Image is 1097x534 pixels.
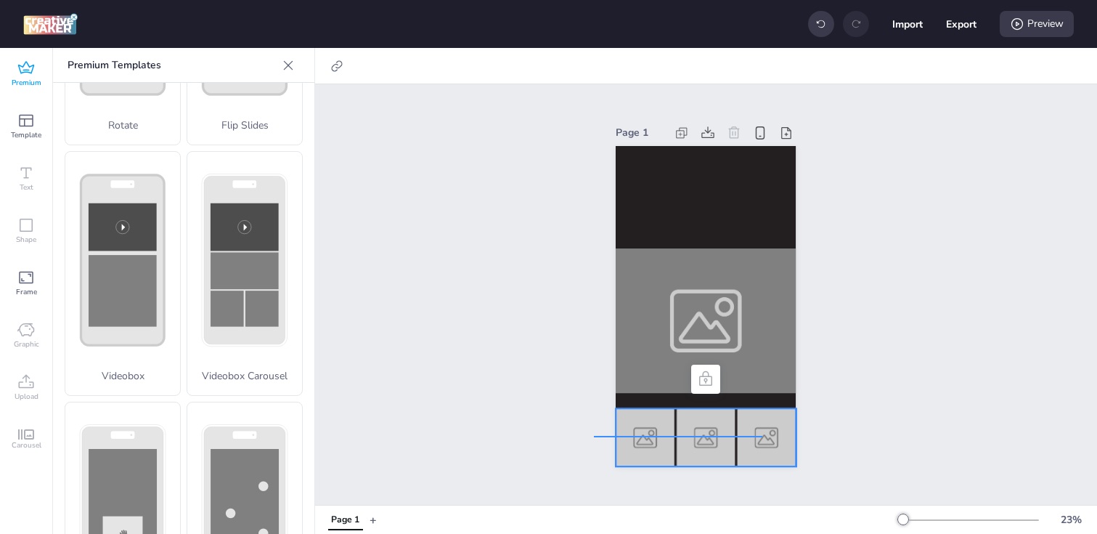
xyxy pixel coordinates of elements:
[321,507,370,533] div: Tabs
[12,77,41,89] span: Premium
[16,286,37,298] span: Frame
[15,391,38,402] span: Upload
[12,440,41,451] span: Carousel
[65,118,180,133] p: Rotate
[892,9,923,39] button: Import
[23,13,78,35] img: logo Creative Maker
[187,118,302,133] p: Flip Slides
[65,368,180,384] p: Videobox
[11,129,41,141] span: Template
[370,507,377,533] button: +
[14,339,39,350] span: Graphic
[16,234,36,246] span: Shape
[1000,11,1074,37] div: Preview
[187,368,302,384] p: Videobox Carousel
[616,125,665,140] div: Page 1
[331,514,359,527] div: Page 1
[946,9,976,39] button: Export
[68,48,277,83] p: Premium Templates
[1053,512,1088,527] div: 23 %
[20,182,33,193] span: Text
